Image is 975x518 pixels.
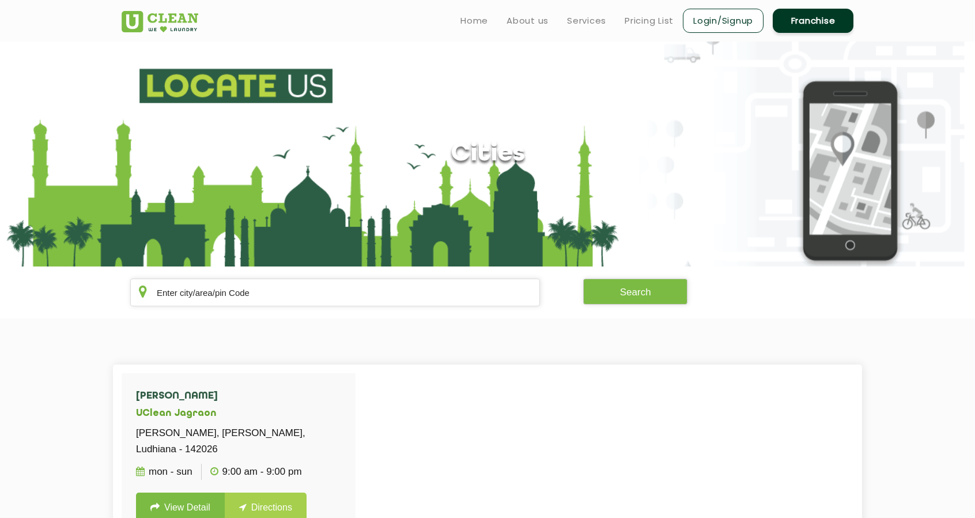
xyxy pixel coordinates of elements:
[507,14,549,28] a: About us
[210,464,302,480] p: 9:00 AM - 9:00 PM
[567,14,606,28] a: Services
[460,14,488,28] a: Home
[136,408,341,419] h5: UClean Jagraon
[625,14,674,28] a: Pricing List
[130,279,540,306] input: Enter city/area/pin Code
[136,464,192,480] p: Mon - Sun
[122,11,198,32] img: UClean Laundry and Dry Cleaning
[683,9,764,33] a: Login/Signup
[136,425,341,457] p: [PERSON_NAME], [PERSON_NAME], Ludhiana - 142026
[583,279,688,305] button: Search
[451,140,525,169] h1: Cities
[136,391,341,402] h4: [PERSON_NAME]
[773,9,853,33] a: Franchise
